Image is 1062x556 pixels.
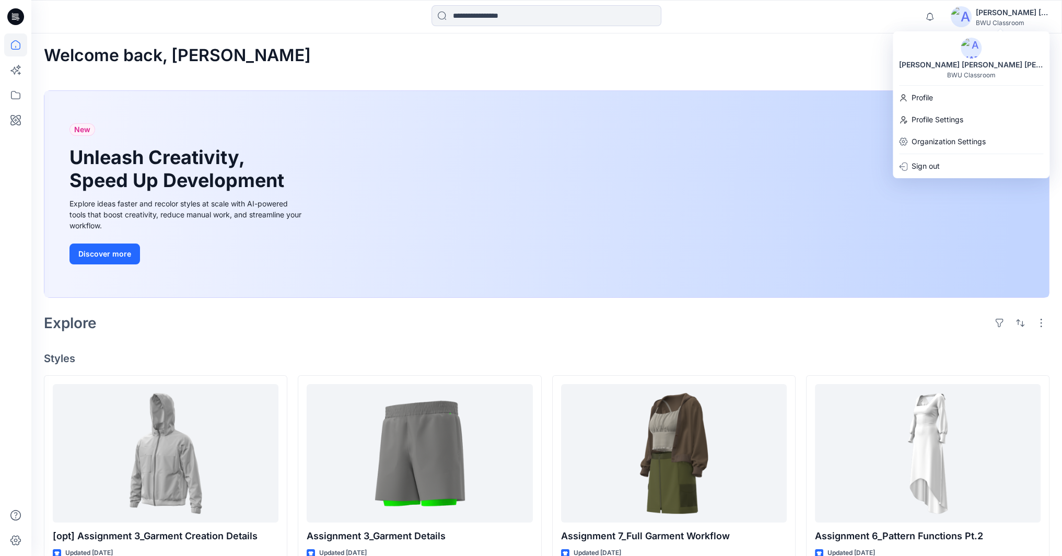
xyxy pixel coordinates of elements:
[69,244,140,264] button: Discover more
[44,315,97,331] h2: Explore
[893,88,1049,108] a: Profile
[53,384,278,523] a: [opt] Assignment 3_Garment Creation Details
[307,529,532,543] p: Assignment 3_Garment Details
[976,6,1049,19] div: [PERSON_NAME] [PERSON_NAME] [PERSON_NAME]
[53,529,278,543] p: [opt] Assignment 3_Garment Creation Details
[44,352,1049,365] h4: Styles
[74,123,90,136] span: New
[561,384,787,523] a: Assignment 7_Full Garment Workflow
[893,110,1049,130] a: Profile Settings
[893,132,1049,152] a: Organization Settings
[951,6,972,27] img: avatar
[307,384,532,523] a: Assignment 3_Garment Details
[561,529,787,543] p: Assignment 7_Full Garment Workflow
[961,38,982,59] img: avatar
[44,46,311,65] h2: Welcome back, [PERSON_NAME]
[976,19,1049,27] div: BWU Classroom
[912,88,933,108] p: Profile
[912,110,963,130] p: Profile Settings
[912,156,940,176] p: Sign out
[893,59,1049,71] div: [PERSON_NAME] [PERSON_NAME] [PERSON_NAME]
[69,244,305,264] a: Discover more
[69,146,289,191] h1: Unleash Creativity, Speed Up Development
[815,384,1041,523] a: Assignment 6_Pattern Functions Pt.2
[947,71,996,79] div: BWU Classroom
[912,132,986,152] p: Organization Settings
[815,529,1041,543] p: Assignment 6_Pattern Functions Pt.2
[69,198,305,231] div: Explore ideas faster and recolor styles at scale with AI-powered tools that boost creativity, red...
